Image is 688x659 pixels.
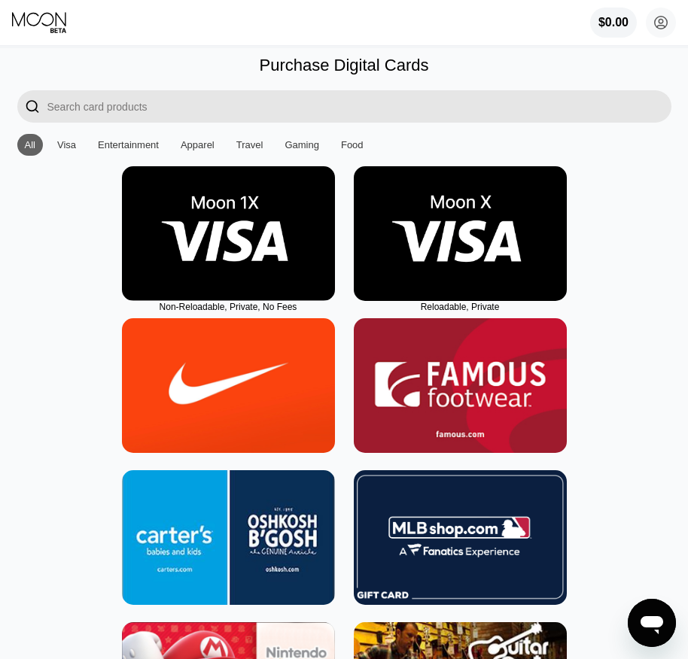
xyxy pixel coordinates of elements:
div:  [17,90,47,123]
div:  [25,98,40,115]
div: Visa [57,139,76,150]
div: Entertainment [98,139,159,150]
div: Non-Reloadable, Private, No Fees [122,302,335,312]
div: Gaming [285,139,319,150]
div: All [25,139,35,150]
div: All [17,134,43,156]
div: Apparel [181,139,215,150]
div: Travel [236,139,263,150]
div: Food [341,139,364,150]
div: Reloadable, Private [354,302,567,312]
div: Entertainment [90,134,166,156]
input: Search card products [47,90,671,123]
div: $0.00 [590,8,637,38]
div: Food [333,134,371,156]
div: Purchase Digital Cards [260,56,429,75]
div: Apparel [173,134,222,156]
div: Visa [50,134,84,156]
iframe: Button to launch messaging window [628,599,676,647]
div: Travel [229,134,271,156]
div: $0.00 [598,16,629,29]
div: Gaming [277,134,327,156]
